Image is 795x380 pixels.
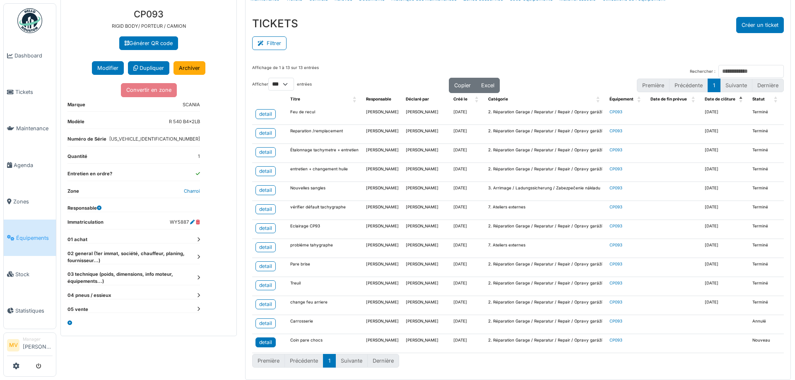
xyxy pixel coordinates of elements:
td: [DATE] [701,258,749,277]
div: detail [259,320,272,327]
td: Terminé [749,106,784,125]
td: 2. Réparation Garage / Reparatur / Repair / Opravy garáží [485,277,606,296]
span: Dashboard [14,52,53,60]
td: Terminé [749,163,784,182]
span: Stock [15,270,53,278]
span: Date de fin prévue: Activate to sort [691,93,696,106]
td: Terminé [749,220,784,239]
td: Treuil [287,277,363,296]
td: 7. Ateliers externes [485,239,606,258]
td: Feu de recul [287,106,363,125]
a: Tickets [4,74,56,110]
td: [DATE] [701,239,749,258]
dt: Modèle [67,118,84,129]
td: [PERSON_NAME] [402,334,450,353]
a: CP093 [609,110,622,114]
td: [DATE] [450,125,485,144]
a: CP093 [609,338,622,342]
td: Terminé [749,277,784,296]
a: detail [255,204,276,214]
p: RIGID BODY/ PORTEUR / CAMION [67,23,230,30]
span: Catégorie: Activate to sort [596,93,601,106]
h3: TICKETS [252,17,298,30]
td: [DATE] [450,163,485,182]
div: detail [259,110,272,118]
a: detail [255,147,276,157]
dd: R 540 B4x2LB [169,118,200,125]
td: [PERSON_NAME] [402,182,450,201]
td: [DATE] [701,277,749,296]
a: CP093 [609,224,622,228]
img: Badge_color-CXgf-gQk.svg [17,8,42,33]
div: detail [259,186,272,194]
td: Nouveau [749,334,784,353]
dt: Zone [67,188,79,198]
td: Annulé [749,315,784,334]
span: Titre: Activate to sort [353,93,358,106]
td: [DATE] [450,239,485,258]
td: [DATE] [701,296,749,315]
span: Déclaré par [406,97,429,101]
td: Pare brise [287,258,363,277]
td: 2. Réparation Garage / Reparatur / Repair / Opravy garáží [485,125,606,144]
td: 2. Réparation Garage / Reparatur / Repair / Opravy garáží [485,163,606,182]
a: Zones [4,183,56,220]
td: vérifier défault tachygraphe [287,201,363,220]
td: change feu arriere [287,296,363,315]
td: [DATE] [450,296,485,315]
dt: 01 achat [67,236,200,243]
a: CP093 [609,186,622,190]
td: [PERSON_NAME] [402,296,450,315]
td: [PERSON_NAME] [402,258,450,277]
label: Afficher entrées [252,78,312,91]
a: Maintenance [4,110,56,147]
dt: 03 technique (poids, dimensions, info moteur, équipements...) [67,271,200,285]
a: detail [255,128,276,138]
td: [DATE] [701,220,749,239]
td: [DATE] [450,315,485,334]
div: detail [259,225,272,232]
td: [PERSON_NAME] [402,201,450,220]
td: [PERSON_NAME] [402,277,450,296]
td: [DATE] [450,144,485,163]
dt: 02 general (1er immat, société, chauffeur, planing, fournisseur...) [67,250,200,264]
span: Créé le [453,97,467,101]
span: Équipement [609,97,634,101]
button: 1 [323,354,336,368]
a: detail [255,109,276,119]
a: CP093 [609,300,622,304]
span: Date de fin prévue [650,97,687,101]
td: Coin pare chocs [287,334,363,353]
a: CP093 [609,281,622,285]
td: 3. Arrimage / Ladungssicherung / Zabezpečenie nákladu [485,182,606,201]
td: Terminé [749,239,784,258]
a: MV Manager[PERSON_NAME] [7,336,53,356]
dt: Entretien en ordre? [67,170,112,181]
dd: SCANIA [183,101,200,108]
span: Maintenance [16,124,53,132]
span: Responsable [366,97,391,101]
td: [DATE] [701,182,749,201]
td: Terminé [749,144,784,163]
td: Nouvelles sangles [287,182,363,201]
a: Dupliquer [128,61,169,75]
a: detail [255,280,276,290]
a: detail [255,318,276,328]
td: [PERSON_NAME] [363,125,402,144]
td: [DATE] [701,144,749,163]
a: CP093 [609,243,622,247]
dt: Responsable [67,205,101,212]
td: Carrosserie [287,315,363,334]
td: [PERSON_NAME] [363,182,402,201]
button: Modifier [92,61,124,75]
td: [PERSON_NAME] [363,239,402,258]
a: detail [255,223,276,233]
td: [DATE] [701,125,749,144]
button: Copier [449,78,476,93]
div: detail [259,129,272,137]
dt: Immatriculation [67,219,104,229]
td: Reparation /remplacement [287,125,363,144]
td: [PERSON_NAME] [363,334,402,353]
a: Générer QR code [119,36,178,50]
td: 2. Réparation Garage / Reparatur / Repair / Opravy garáží [485,296,606,315]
